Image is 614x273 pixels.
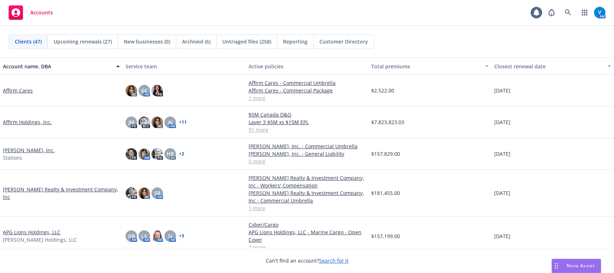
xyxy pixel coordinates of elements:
img: photo [151,148,163,160]
span: Upcoming renewals (27) [54,38,112,45]
a: APG Lions Holdings, LLC [3,228,60,236]
span: DB [128,232,135,240]
a: 5 more [249,158,365,165]
img: photo [138,117,150,128]
span: Stations [3,154,22,161]
div: Drag to move [552,259,561,273]
a: + 11 [179,120,186,124]
span: HB [167,150,174,158]
button: Closest renewal date [491,58,614,75]
div: Closest renewal date [494,63,603,70]
a: 1 more [249,94,365,102]
span: [DATE] [494,150,510,158]
span: AJ [168,118,173,126]
span: $7,823,823.03 [371,118,404,126]
span: SJ [168,232,172,240]
div: Account name, DBA [3,63,112,70]
a: APG Lions Holdings, LLC - Marine Cargo - Open Cover [249,228,365,244]
span: GC [141,87,148,94]
a: Affirm Cares - Commercial Umbrella [249,79,365,87]
span: Clients (47) [15,38,42,45]
button: Nova Assist [551,259,601,273]
span: [DATE] [494,232,510,240]
span: [DATE] [494,189,510,197]
a: [PERSON_NAME], Inc. [3,146,55,154]
span: Untriaged files (258) [222,38,271,45]
a: [PERSON_NAME], Inc. - Commercial Umbrella [249,142,365,150]
button: Service team [123,58,245,75]
span: [PERSON_NAME] Holdings, LLC [3,236,77,244]
span: Can't find an account? [266,257,349,264]
span: Nova Assist [567,263,595,269]
button: Active policies [246,58,368,75]
a: 7 more [249,244,365,251]
span: $181,455.00 [371,189,400,197]
span: [DATE] [494,118,510,126]
span: SR [154,189,160,197]
a: Search for it [319,257,349,264]
span: [DATE] [494,87,510,94]
img: photo [138,187,150,199]
a: Switch app [577,5,592,20]
a: Affirm Cares - Commercial Package [249,87,365,94]
a: Accounts [6,3,56,23]
span: Accounts [30,10,53,15]
a: Search [561,5,575,20]
div: Total premiums [371,63,480,70]
img: photo [151,85,163,96]
a: Affirm Cares [3,87,33,94]
a: Affirm Holdings, Inc. [3,118,52,126]
a: [PERSON_NAME], Inc. - General Liability [249,150,365,158]
div: Active policies [249,63,365,70]
a: [PERSON_NAME] Realty & Investment Company, Inc [3,186,120,201]
a: Cyber/Cargo [249,221,365,228]
span: New businesses (0) [124,38,170,45]
a: + 3 [179,234,184,238]
a: $5M Canada D&O [249,111,365,118]
span: LS [141,232,147,240]
img: photo [151,230,163,242]
a: Report a Bug [544,5,559,20]
a: + 2 [179,152,184,156]
span: Customer Directory [319,38,368,45]
a: 91 more [249,126,365,133]
a: 1 more [249,204,365,212]
a: [PERSON_NAME] Realty & Investment Company, Inc - Workers' Compensation [249,174,365,189]
div: Service team [126,63,242,70]
img: photo [138,148,150,160]
span: $157,199.00 [371,232,400,240]
img: photo [126,148,137,160]
a: [PERSON_NAME] Realty & Investment Company, Inc - Commercial Umbrella [249,189,365,204]
span: Reporting [283,38,308,45]
span: JM [128,118,135,126]
span: Archived (6) [182,38,210,45]
span: $2,522.00 [371,87,394,94]
img: photo [126,187,137,199]
span: $157,829.00 [371,150,400,158]
img: photo [151,117,163,128]
img: photo [594,7,605,18]
button: Total premiums [368,58,491,75]
img: photo [126,85,137,96]
a: Layer 3 $5M xs $15M EPL [249,118,365,126]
